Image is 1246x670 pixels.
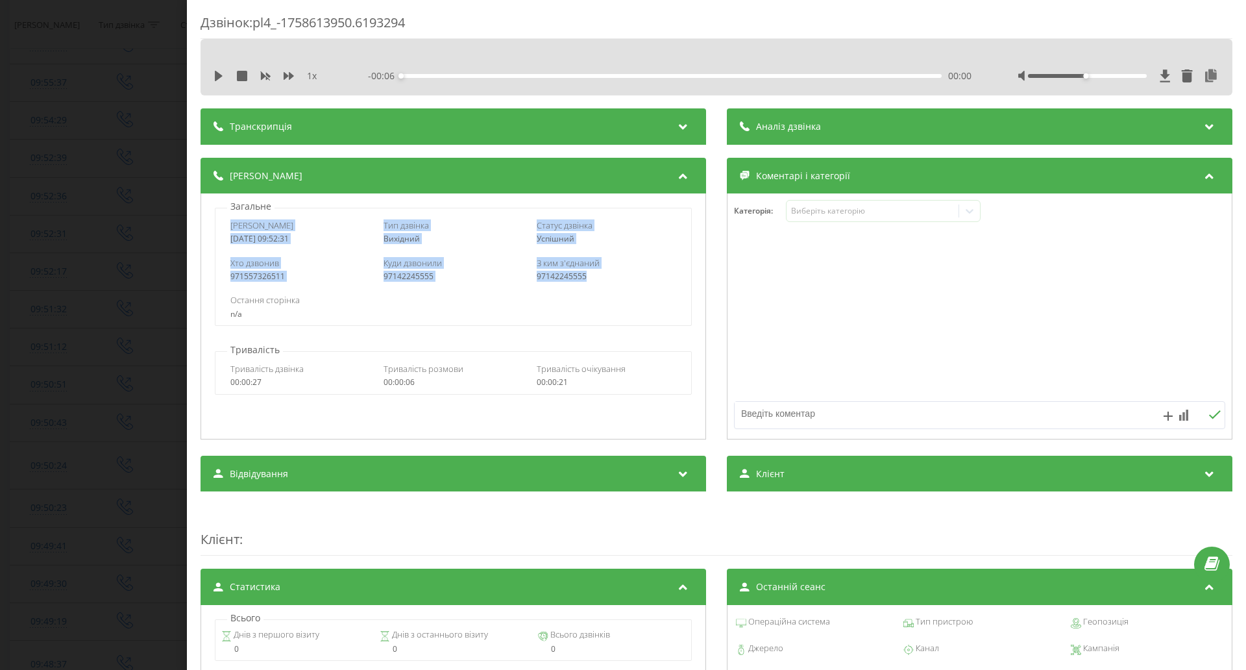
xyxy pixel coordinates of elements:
[537,233,574,244] span: Успішний
[746,615,830,628] span: Операційна система
[232,628,319,641] span: Днів з першого візиту
[537,363,626,375] span: Тривалість очікування
[230,272,370,281] div: 971557326511
[380,645,527,654] div: 0
[384,219,429,231] span: Тип дзвінка
[201,14,1232,39] div: Дзвінок : pl4_-1758613950.6193294
[1081,615,1129,628] span: Геопозиція
[756,580,825,593] span: Останній сеанс
[227,612,263,625] p: Всього
[734,206,786,216] h4: Категорія :
[230,378,370,387] div: 00:00:27
[548,628,610,641] span: Всього дзвінків
[538,645,685,654] div: 0
[368,69,401,82] span: - 00:06
[230,169,302,182] span: [PERSON_NAME]
[537,219,592,231] span: Статус дзвінка
[227,200,275,213] p: Загальне
[384,272,523,281] div: 97142245555
[307,69,317,82] span: 1 x
[221,645,369,654] div: 0
[384,363,463,375] span: Тривалість розмови
[230,310,676,319] div: n/a
[390,628,488,641] span: Днів з останнього візиту
[230,219,293,231] span: [PERSON_NAME]
[1081,642,1119,655] span: Кампанія
[537,378,676,387] div: 00:00:21
[537,257,600,269] span: З ким з'єднаний
[227,343,283,356] p: Тривалість
[398,73,404,79] div: Accessibility label
[230,467,288,480] span: Відвідування
[230,294,300,306] span: Остання сторінка
[230,234,370,243] div: [DATE] 09:52:31
[201,504,1232,556] div: :
[914,642,939,655] span: Канал
[791,206,953,216] div: Виберіть категорію
[756,467,785,480] span: Клієнт
[201,530,239,548] span: Клієнт
[1084,73,1089,79] div: Accessibility label
[230,257,279,269] span: Хто дзвонив
[384,233,420,244] span: Вихідний
[914,615,973,628] span: Тип пристрою
[537,272,676,281] div: 97142245555
[384,257,442,269] span: Куди дзвонили
[746,642,783,655] span: Джерело
[756,120,821,133] span: Аналіз дзвінка
[384,378,523,387] div: 00:00:06
[948,69,971,82] span: 00:00
[756,169,850,182] span: Коментарі і категорії
[230,363,304,375] span: Тривалість дзвінка
[230,120,292,133] span: Транскрипція
[230,580,280,593] span: Статистика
